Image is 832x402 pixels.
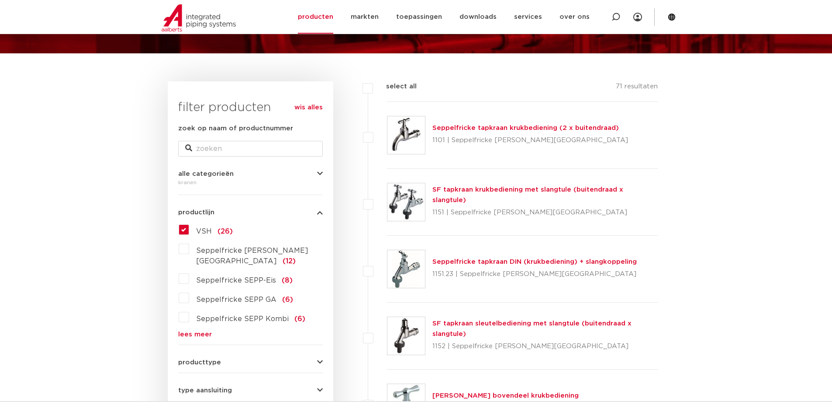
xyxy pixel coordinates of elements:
[283,258,296,265] span: (12)
[217,228,233,235] span: (26)
[178,123,293,134] label: zoek op naam of productnummer
[178,359,323,366] button: producttype
[432,259,637,265] a: Seppelfricke tapkraan DIN (krukbediening) + slangkoppeling
[432,267,637,281] p: 1151.23 | Seppelfricke [PERSON_NAME][GEOGRAPHIC_DATA]
[178,331,323,338] a: lees meer
[616,81,658,95] p: 71 resultaten
[373,81,417,92] label: select all
[387,116,425,154] img: Thumbnail for Seppelfricke tapkraan krukbediening (2 x buitendraad)
[178,177,323,188] div: kranen
[432,392,579,399] a: [PERSON_NAME] bovendeel krukbediening
[178,99,323,116] h3: filter producten
[178,141,323,157] input: zoeken
[432,320,632,337] a: SF tapkraan sleutelbediening met slangtule (buitendraad x slangtule)
[432,339,658,353] p: 1152 | Seppelfricke [PERSON_NAME][GEOGRAPHIC_DATA]
[432,125,619,131] a: Seppelfricke tapkraan krukbediening (2 x buitendraad)
[178,171,323,177] button: alle categorieën
[294,102,323,113] a: wis alles
[282,296,293,303] span: (6)
[432,186,623,203] a: SF tapkraan krukbediening met slangtule (buitendraad x slangtule)
[178,171,234,177] span: alle categorieën
[387,317,425,355] img: Thumbnail for SF tapkraan sleutelbediening met slangtule (buitendraad x slangtule)
[282,277,293,284] span: (8)
[196,228,212,235] span: VSH
[178,209,323,216] button: productlijn
[178,387,232,394] span: type aansluiting
[178,387,323,394] button: type aansluiting
[387,183,425,221] img: Thumbnail for SF tapkraan krukbediening met slangtule (buitendraad x slangtule)
[178,359,221,366] span: producttype
[196,247,308,265] span: Seppelfricke [PERSON_NAME][GEOGRAPHIC_DATA]
[196,296,276,303] span: Seppelfricke SEPP GA
[432,206,658,220] p: 1151 | Seppelfricke [PERSON_NAME][GEOGRAPHIC_DATA]
[387,250,425,288] img: Thumbnail for Seppelfricke tapkraan DIN (krukbediening) + slangkoppeling
[178,209,214,216] span: productlijn
[196,315,289,322] span: Seppelfricke SEPP Kombi
[432,133,628,147] p: 1101 | Seppelfricke [PERSON_NAME][GEOGRAPHIC_DATA]
[294,315,305,322] span: (6)
[196,277,276,284] span: Seppelfricke SEPP-Eis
